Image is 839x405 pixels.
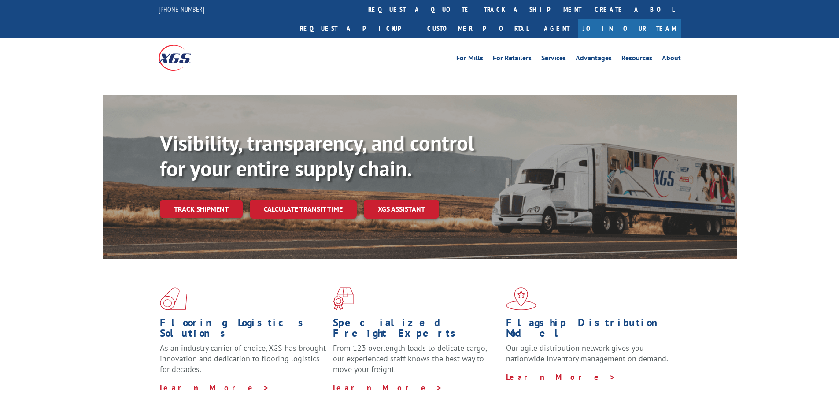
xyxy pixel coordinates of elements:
[506,287,536,310] img: xgs-icon-flagship-distribution-model-red
[160,200,243,218] a: Track shipment
[159,5,204,14] a: [PHONE_NUMBER]
[293,19,421,38] a: Request a pickup
[506,372,616,382] a: Learn More >
[621,55,652,64] a: Resources
[541,55,566,64] a: Services
[333,383,443,393] a: Learn More >
[333,343,499,382] p: From 123 overlength loads to delicate cargo, our experienced staff knows the best way to move you...
[578,19,681,38] a: Join Our Team
[160,287,187,310] img: xgs-icon-total-supply-chain-intelligence-red
[662,55,681,64] a: About
[160,317,326,343] h1: Flooring Logistics Solutions
[160,129,474,182] b: Visibility, transparency, and control for your entire supply chain.
[333,287,354,310] img: xgs-icon-focused-on-flooring-red
[506,343,668,364] span: Our agile distribution network gives you nationwide inventory management on demand.
[576,55,612,64] a: Advantages
[493,55,532,64] a: For Retailers
[160,383,270,393] a: Learn More >
[535,19,578,38] a: Agent
[333,317,499,343] h1: Specialized Freight Experts
[364,200,439,219] a: XGS ASSISTANT
[160,343,326,374] span: As an industry carrier of choice, XGS has brought innovation and dedication to flooring logistics...
[456,55,483,64] a: For Mills
[250,200,357,219] a: Calculate transit time
[421,19,535,38] a: Customer Portal
[506,317,673,343] h1: Flagship Distribution Model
